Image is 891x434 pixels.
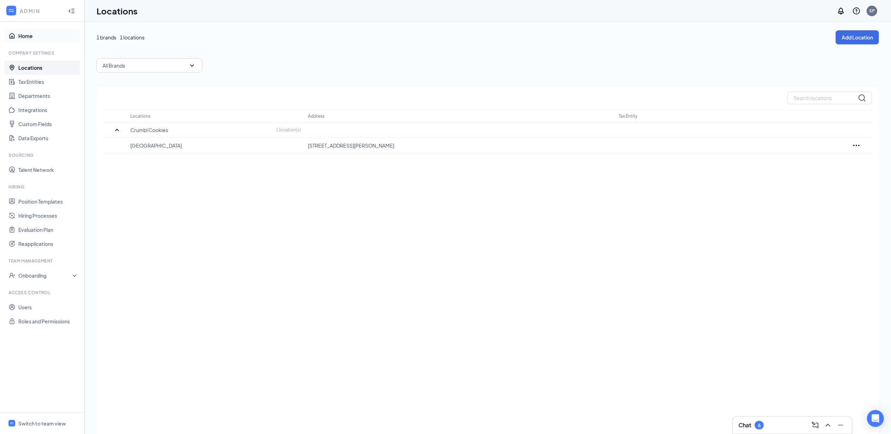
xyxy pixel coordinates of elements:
[18,223,79,237] a: Evaluation Plan
[811,421,819,429] svg: ComposeMessage
[130,142,301,149] p: [GEOGRAPHIC_DATA]
[68,7,75,14] svg: Collapse
[836,421,845,429] svg: Minimize
[18,29,79,43] a: Home
[869,8,875,14] div: SP
[8,272,16,279] svg: UserCheck
[8,50,77,56] div: Company Settings
[858,94,866,102] svg: MagnifyingGlass
[787,92,872,104] input: Search locations
[835,420,846,431] button: Minimize
[18,61,79,75] a: Locations
[18,89,79,103] a: Departments
[97,33,116,41] span: 1 brands
[738,421,751,429] h3: Chat
[97,5,137,17] h1: Locations
[113,126,121,134] svg: SmallChevronUp
[8,152,77,158] div: Sourcing
[758,422,761,428] div: 6
[10,421,14,426] svg: WorkstreamLogo
[18,131,79,145] a: Data Exports
[18,103,79,117] a: Integrations
[103,62,125,69] p: All Brands
[130,126,168,134] p: Crumbl Cookies
[852,141,861,150] svg: Ellipses
[18,300,79,314] a: Users
[308,142,612,149] p: [STREET_ADDRESS][PERSON_NAME]
[8,184,77,190] div: Hiring
[8,7,15,14] svg: WorkstreamLogo
[18,272,73,279] div: Onboarding
[8,258,77,264] div: Team Management
[619,113,637,119] p: Tax Entity
[308,113,324,119] p: Address
[130,113,150,119] p: Locations
[188,61,196,70] svg: SmallChevronDown
[822,420,834,431] button: ChevronUp
[18,117,79,131] a: Custom Fields
[276,127,301,133] p: 1 location(s)
[867,410,884,427] div: Open Intercom Messenger
[20,7,62,14] div: ADMIN
[18,163,79,177] a: Talent Network
[836,30,879,44] button: Add Location
[120,33,144,41] span: 1 locations
[18,420,66,427] div: Switch to team view
[18,237,79,251] a: Reapplications
[810,420,821,431] button: ComposeMessage
[18,209,79,223] a: Hiring Processes
[18,194,79,209] a: Position Templates
[18,314,79,328] a: Roles and Permissions
[8,290,77,296] div: Access control
[837,7,845,15] svg: Notifications
[852,7,861,15] svg: QuestionInfo
[824,421,832,429] svg: ChevronUp
[18,75,79,89] a: Tax Entities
